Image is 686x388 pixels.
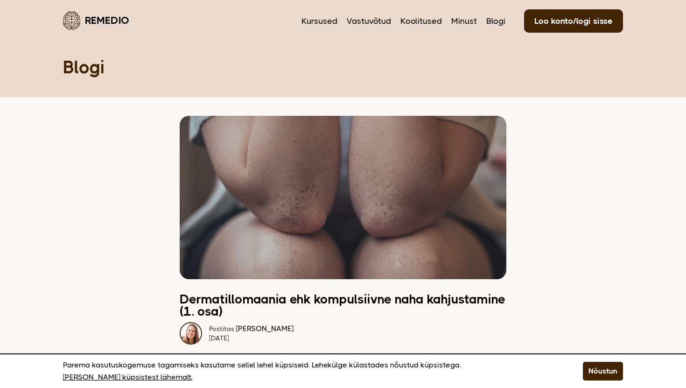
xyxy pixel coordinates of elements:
[63,56,623,78] h1: Blogi
[486,15,505,27] a: Blogi
[180,293,506,317] h2: Dermatillomaania ehk kompulsiivne naha kahjustamine (1. osa)
[524,9,623,33] a: Loo konto/logi sisse
[63,11,80,30] img: Remedio logo
[180,116,506,279] img: Inimene toetamas oma pea kätele
[63,9,129,31] a: Remedio
[209,324,294,333] div: [PERSON_NAME]
[63,371,192,383] a: [PERSON_NAME] küpsistest lähemalt.
[63,359,560,383] p: Parema kasutuskogemuse tagamiseks kasutame sellel lehel küpsiseid. Lehekülge külastades nõustud k...
[180,322,202,345] img: Dagmar naeratamas
[583,362,623,381] button: Nõustun
[301,15,337,27] a: Kursused
[347,15,391,27] a: Vastuvõtud
[400,15,442,27] a: Koolitused
[451,15,477,27] a: Minust
[209,333,294,343] div: [DATE]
